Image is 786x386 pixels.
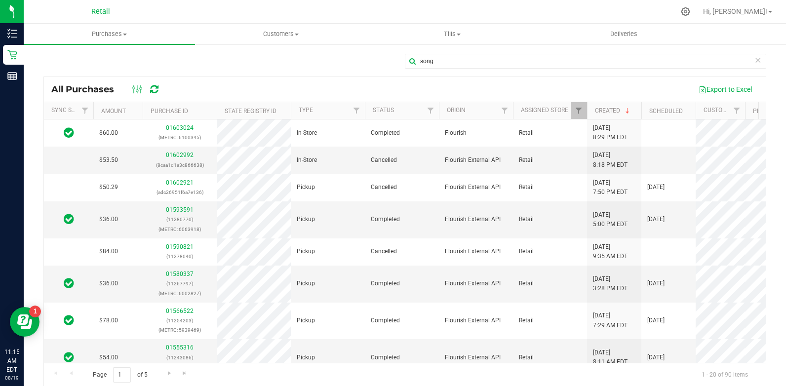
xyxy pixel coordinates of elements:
[195,24,366,44] a: Customers
[297,183,315,192] span: Pickup
[99,279,118,288] span: $36.00
[99,353,118,362] span: $54.00
[704,107,734,114] a: Customer
[149,279,211,288] p: (11267797)
[51,84,124,95] span: All Purchases
[445,215,501,224] span: Flourish External API
[445,279,501,288] span: Flourish External API
[149,325,211,335] p: (METRC: 5939469)
[7,50,17,60] inline-svg: Retail
[519,353,534,362] span: Retail
[521,107,568,114] a: Assigned Store
[593,178,628,197] span: [DATE] 7:50 PM EDT
[571,102,587,119] a: Filter
[113,367,131,383] input: 1
[647,316,665,325] span: [DATE]
[297,353,315,362] span: Pickup
[593,151,628,169] span: [DATE] 8:18 PM EDT
[595,107,631,114] a: Created
[64,126,74,140] span: In Sync
[178,367,192,381] a: Go to the last page
[445,155,501,165] span: Flourish External API
[64,350,74,364] span: In Sync
[149,289,211,298] p: (METRC: 6002827)
[151,108,188,115] a: Purchase ID
[4,374,19,382] p: 08/19
[373,107,394,114] a: Status
[99,183,118,192] span: $50.29
[371,316,400,325] span: Completed
[593,123,628,142] span: [DATE] 8:29 PM EDT
[371,215,400,224] span: Completed
[10,307,39,337] iframe: Resource center
[24,24,195,44] a: Purchases
[538,24,709,44] a: Deliveries
[99,247,118,256] span: $84.00
[371,279,400,288] span: Completed
[694,367,756,382] span: 1 - 20 of 90 items
[445,183,501,192] span: Flourish External API
[519,316,534,325] span: Retail
[149,316,211,325] p: (11254203)
[84,367,156,383] span: Page of 5
[405,54,766,69] input: Search Purchase ID, Original ID, State Registry ID or Customer Name...
[367,24,538,44] a: Tills
[149,353,211,362] p: (11243086)
[371,353,400,362] span: Completed
[297,155,317,165] span: In-Store
[519,155,534,165] span: Retail
[77,102,93,119] a: Filter
[647,279,665,288] span: [DATE]
[597,30,651,39] span: Deliveries
[166,206,194,213] a: 01593591
[692,81,758,98] button: Export to Excel
[593,210,628,229] span: [DATE] 5:00 PM EDT
[166,344,194,351] a: 01555316
[91,7,110,16] span: Retail
[754,54,761,67] span: Clear
[445,247,501,256] span: Flourish External API
[349,102,365,119] a: Filter
[297,316,315,325] span: Pickup
[149,188,211,197] p: (adc26951f6a7e136)
[519,215,534,224] span: Retail
[593,274,628,293] span: [DATE] 3:28 PM EDT
[166,243,194,250] a: 01590821
[497,102,513,119] a: Filter
[297,128,317,138] span: In-Store
[423,102,439,119] a: Filter
[297,247,315,256] span: Pickup
[753,108,773,115] a: Phone
[99,155,118,165] span: $53.50
[7,71,17,81] inline-svg: Reports
[593,311,628,330] span: [DATE] 7:29 AM EDT
[166,152,194,158] a: 01602992
[299,107,313,114] a: Type
[445,128,467,138] span: Flourish
[679,7,692,16] div: Manage settings
[519,279,534,288] span: Retail
[297,215,315,224] span: Pickup
[99,128,118,138] span: $60.00
[149,252,211,261] p: (11278040)
[99,215,118,224] span: $36.00
[703,7,767,15] span: Hi, [PERSON_NAME]!
[162,367,176,381] a: Go to the next page
[649,108,683,115] a: Scheduled
[445,353,501,362] span: Flourish External API
[225,108,276,115] a: State Registry ID
[149,225,211,234] p: (METRC: 6063918)
[647,353,665,362] span: [DATE]
[24,30,195,39] span: Purchases
[149,160,211,170] p: (8caa1d1a3c866638)
[101,108,126,115] a: Amount
[593,242,628,261] span: [DATE] 9:35 AM EDT
[99,316,118,325] span: $78.00
[64,313,74,327] span: In Sync
[371,155,397,165] span: Cancelled
[64,212,74,226] span: In Sync
[445,316,501,325] span: Flourish External API
[519,128,534,138] span: Retail
[519,247,534,256] span: Retail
